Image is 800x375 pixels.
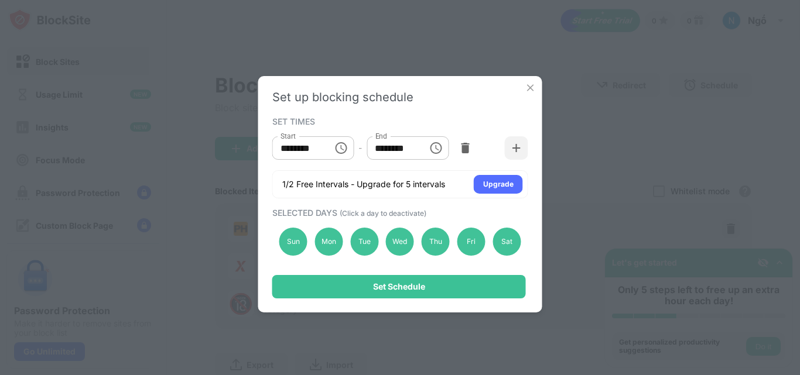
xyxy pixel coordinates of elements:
[272,90,528,104] div: Set up blocking schedule
[493,228,521,256] div: Sat
[375,131,387,141] label: End
[424,136,447,160] button: Choose time, selected time is 1:00 PM
[272,116,525,126] div: SET TIMES
[358,142,362,154] div: -
[282,178,445,190] div: 1/2 Free Intervals - Upgrade for 5 intervals
[373,282,425,291] div: Set Schedule
[272,208,525,218] div: SELECTED DAYS
[350,228,378,256] div: Tue
[329,136,353,160] button: Choose time, selected time is 10:00 AM
[525,82,536,94] img: x-button.svg
[314,228,343,256] div: Mon
[279,228,307,256] div: Sun
[386,228,414,256] div: Wed
[457,228,486,256] div: Fri
[281,131,296,141] label: Start
[483,178,514,190] div: Upgrade
[422,228,450,256] div: Thu
[340,209,426,218] span: (Click a day to deactivate)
